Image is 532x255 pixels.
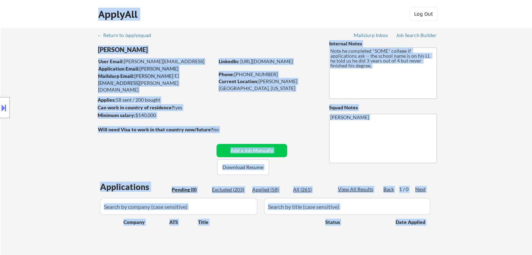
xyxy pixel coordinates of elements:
div: [PERSON_NAME][EMAIL_ADDRESS][PERSON_NAME][DOMAIN_NAME] [98,58,214,72]
a: ← Return to /applysquad [97,32,158,39]
strong: Can work in country of residence?: [98,104,175,110]
div: Applications [100,183,169,191]
a: [URL][DOMAIN_NAME] [240,58,293,64]
div: [PERSON_NAME][EMAIL_ADDRESS][PERSON_NAME][DOMAIN_NAME] [98,73,214,93]
strong: Phone: [219,71,234,77]
div: View All Results [338,186,375,193]
div: Mailslurp Inbox [354,33,389,38]
div: [PERSON_NAME][GEOGRAPHIC_DATA], [US_STATE] [219,78,318,92]
strong: Current Location: [219,78,258,84]
div: 58 sent / 200 bought [98,96,214,103]
div: Excluded (203) [212,186,247,193]
div: [PERSON_NAME] [98,45,242,54]
div: yes [98,104,212,111]
button: Add a Job Manually [217,144,287,157]
button: Log Out [410,7,438,21]
div: Back [383,186,395,193]
div: Pending (0) [172,186,207,193]
div: no [213,126,233,133]
a: Job Search Builder [396,32,437,39]
div: ApplyAll [98,8,140,20]
div: Date Applied [396,219,426,226]
strong: Will need Visa to work in that country now/future?: [98,126,214,132]
div: ← Return to /applysquad [97,33,158,38]
div: Internal Notes [329,40,437,47]
div: Company [123,219,169,226]
button: Download Resume [217,159,269,175]
div: Squad Notes [329,104,437,111]
a: Mailslurp Inbox [354,32,389,39]
div: All (261) [293,186,328,193]
div: Title [198,219,319,226]
input: Search by title (case sensitive) [264,198,430,215]
div: ATS [169,219,198,226]
div: Status [325,216,385,228]
div: [PHONE_NUMBER] [219,71,318,78]
div: Applied (58) [252,186,287,193]
div: Job Search Builder [396,33,437,38]
div: Next [415,186,426,193]
div: $140,000 [98,112,214,119]
strong: LinkedIn: [219,58,239,64]
input: Search by company (case sensitive) [100,198,257,215]
div: 1 / 0 [399,186,415,193]
div: [PERSON_NAME][EMAIL_ADDRESS][PERSON_NAME][DOMAIN_NAME] [98,65,214,86]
